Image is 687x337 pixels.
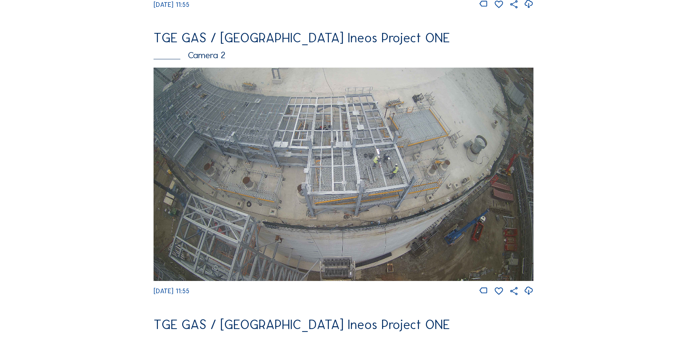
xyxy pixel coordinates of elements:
[154,318,533,331] div: TGE GAS / [GEOGRAPHIC_DATA] Ineos Project ONE
[154,51,533,60] div: Camera 2
[154,1,189,9] span: [DATE] 11:55
[154,68,533,281] img: Image
[154,31,533,44] div: TGE GAS / [GEOGRAPHIC_DATA] Ineos Project ONE
[154,287,189,295] span: [DATE] 11:55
